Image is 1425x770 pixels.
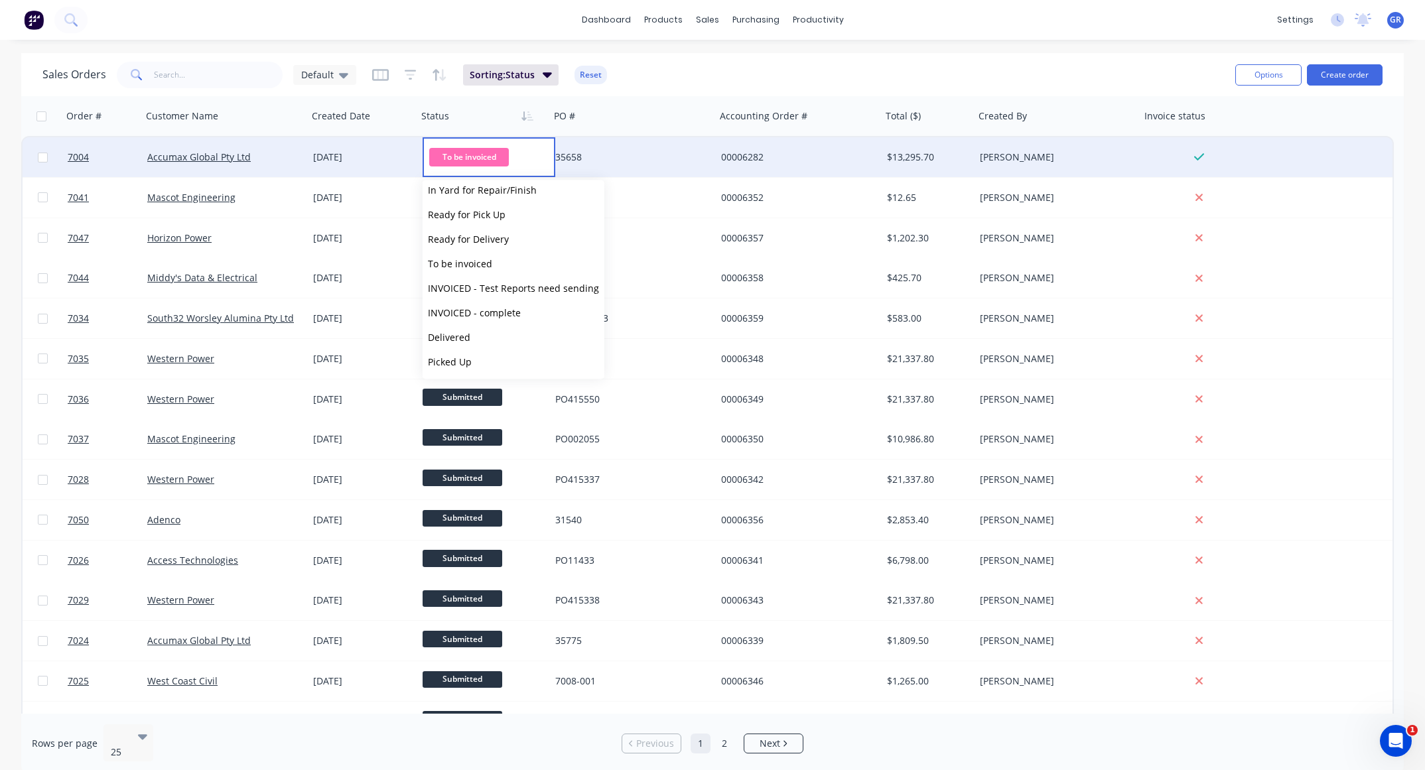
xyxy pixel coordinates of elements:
a: Middy's Data & Electrical [147,271,257,284]
div: PO # [554,109,575,123]
div: PO11433 [555,554,703,567]
div: Created By [979,109,1027,123]
div: 00006358 [721,271,868,285]
div: T01542 [555,231,703,245]
div: 00006349 [721,393,868,406]
a: 7029 [68,580,147,620]
a: Page 2 [714,734,734,753]
a: West Coast Civil [147,674,218,687]
span: Default [301,68,334,82]
button: Create order [1307,64,1383,86]
a: Western Power [147,393,214,405]
span: 1 [1407,725,1418,736]
a: Western Power [147,594,214,606]
span: 7035 [68,352,89,365]
div: [PERSON_NAME] [980,312,1127,325]
ul: Pagination [616,734,809,753]
div: 00006282 [721,151,868,164]
span: Submitted [423,550,502,566]
div: [DATE] [313,191,412,204]
div: PO415550 [555,393,703,406]
a: Accumax Global Pty Ltd [147,151,251,163]
a: 7026 [68,541,147,580]
span: To be invoiced [429,148,509,166]
span: Submitted [423,389,502,405]
div: 25 [111,745,127,759]
div: [DATE] [313,231,412,245]
div: Status [421,109,449,123]
div: [PERSON_NAME] [980,271,1127,285]
a: Page 1 is your current page [691,734,711,753]
div: [PERSON_NAME] [980,393,1127,406]
button: INVOICED - complete [423,300,604,325]
div: [PERSON_NAME] [980,191,1127,204]
div: [PERSON_NAME] [980,151,1127,164]
div: Total ($) [886,109,921,123]
div: 31540 [555,513,703,527]
a: Adenco [147,513,180,526]
span: 7050 [68,513,89,527]
a: 7041 [68,178,147,218]
a: 7047 [68,218,147,258]
div: 00006356 [721,513,868,527]
a: 7036 [68,379,147,419]
span: Next [760,737,780,750]
a: 7035 [68,339,147,379]
div: $21,337.80 [887,473,965,486]
div: $1,265.00 [887,674,965,688]
span: Sorting: Status [470,68,535,82]
a: 7044 [68,258,147,298]
span: Ready for Delivery [428,233,509,245]
span: Delivered [428,331,470,344]
button: Picked Up [423,350,604,374]
div: [DATE] [313,151,412,164]
div: [PERSON_NAME] [980,513,1127,527]
div: [DATE] [313,634,412,647]
div: sales [689,10,726,30]
a: dashboard [575,10,638,30]
span: 7047 [68,231,89,245]
div: [DATE] [313,473,412,486]
div: [PERSON_NAME] [980,432,1127,446]
span: To be invoiced [428,257,492,270]
button: INVOICED - Test Reports need sending [423,276,604,300]
div: $425.70 [887,271,965,285]
a: 7046 [68,702,147,741]
div: [PERSON_NAME] [980,634,1127,647]
div: Customer Name [146,109,218,123]
a: Next page [744,737,803,750]
div: [DATE] [313,352,412,365]
div: PO002055 [555,432,703,446]
div: Accounting Order # [720,109,807,123]
div: [DATE] [313,513,412,527]
div: $2,853.40 [887,513,965,527]
div: 00006359 [721,312,868,325]
div: products [638,10,689,30]
span: Submitted [423,631,502,647]
span: 7029 [68,594,89,607]
div: settings [1270,10,1320,30]
div: [PERSON_NAME] [980,231,1127,245]
a: 7037 [68,419,147,459]
button: In Yard for Repair/Finish [423,178,604,202]
span: 7037 [68,432,89,446]
div: $1,202.30 [887,231,965,245]
div: $583.00 [887,312,965,325]
span: INVOICED - Test Reports need sending [428,282,599,294]
span: In Yard for Repair/Finish [428,184,537,196]
span: Submitted [423,470,502,486]
div: $13,295.70 [887,151,965,164]
div: [DATE] [313,594,412,607]
div: [DATE] [313,393,412,406]
div: Invoice status [1144,109,1205,123]
div: 00006357 [721,231,868,245]
div: [DATE] [313,554,412,567]
a: 7034 [68,298,147,338]
span: 7044 [68,271,89,285]
div: [PERSON_NAME] [980,674,1127,688]
a: 7025 [68,661,147,701]
div: PO002022 [555,191,703,204]
span: Picked Up [428,355,472,368]
a: Western Power [147,473,214,485]
button: Delivered [423,325,604,350]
